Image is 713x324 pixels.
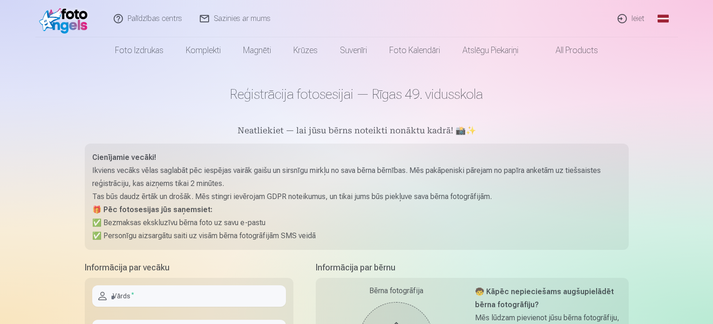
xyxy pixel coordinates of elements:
[85,261,293,274] h5: Informācija par vecāku
[85,125,629,138] h5: Neatliekiet — lai jūsu bērns noteikti nonāktu kadrā! 📸✨
[92,190,621,203] p: Tas būs daudz ērtāk un drošāk. Mēs stingri ievērojam GDPR noteikumus, un tikai jums būs piekļuve ...
[232,37,282,63] a: Magnēti
[92,153,156,162] strong: Cienījamie vecāki!
[282,37,329,63] a: Krūzes
[378,37,451,63] a: Foto kalendāri
[175,37,232,63] a: Komplekti
[92,205,212,214] strong: 🎁 Pēc fotosesijas jūs saņemsiet:
[85,86,629,103] h1: Reģistrācija fotosesijai — Rīgas 49. vidusskola
[39,4,93,34] img: /fa1
[92,216,621,229] p: ✅ Bezmaksas ekskluzīvu bērna foto uz savu e-pastu
[475,287,614,309] strong: 🧒 Kāpēc nepieciešams augšupielādēt bērna fotogrāfiju?
[329,37,378,63] a: Suvenīri
[316,261,629,274] h5: Informācija par bērnu
[104,37,175,63] a: Foto izdrukas
[530,37,609,63] a: All products
[92,229,621,242] p: ✅ Personīgu aizsargātu saiti uz visām bērna fotogrāfijām SMS veidā
[323,285,469,296] div: Bērna fotogrāfija
[451,37,530,63] a: Atslēgu piekariņi
[92,164,621,190] p: Ikviens vecāks vēlas saglabāt pēc iespējas vairāk gaišu un sirsnīgu mirkļu no sava bērna bērnības...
